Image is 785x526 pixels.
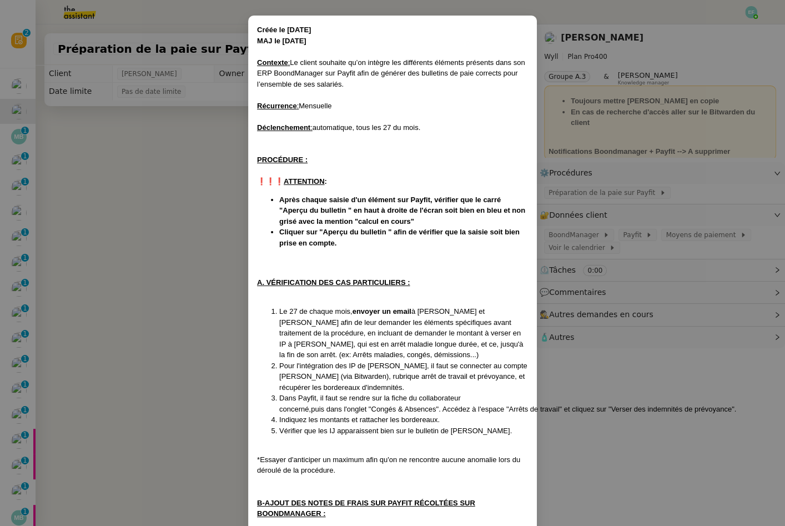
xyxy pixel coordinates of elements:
[297,102,299,110] u: :
[299,102,331,110] span: Mensuelle
[279,393,528,414] li: Dans Payfit, il faut se rendre sur la fiche du collaborateur concerné,puis dans l'onglet "Congés ...
[284,177,324,186] u: ATTENTION
[279,228,520,247] strong: Cliquer sur "Aperçu du bulletin " afin de vérifier que la saisie soit bien prise en compte.
[279,425,528,437] li: Vérifier que les IJ apparaissent bien sur le bulletin de [PERSON_NAME].
[257,177,327,186] strong: ❗❗❗ :
[257,156,308,164] u: PROCÉDURE :
[288,58,290,67] u: :
[313,123,420,132] span: automatique, tous les 27 du mois.
[257,278,410,287] u: A. VÉRIFICATION DES CAS PARTICULIERS :
[279,196,525,226] strong: Après chaque saisie d'un élément sur Payfit, vérifier que le carré "Aperçu du bulletin " en haut ...
[257,454,528,476] div: *Essayer d'anticiper un maximum afin qu'on ne rencontre aucune anomalie lors du déroulé de la pro...
[257,37,306,45] strong: MAJ le [DATE]
[310,123,313,132] u: :
[257,499,475,518] u: B-AJOUT DES NOTES DE FRAIS SUR PAYFIT RÉCOLTÉES SUR BOONDMANAGER :
[279,360,528,393] li: Pour l'intégration des IP de [PERSON_NAME], il faut se connecter au compte [PERSON_NAME] (via Bit...
[257,102,297,110] u: Récurrence
[353,307,411,315] strong: envoyer un email
[279,306,528,360] li: Le 27 de chaque mois, à [PERSON_NAME] et [PERSON_NAME] afin de leur demander les éléments spécifi...
[279,414,528,425] li: Indiquez les montants et rattacher les bordereaux.
[257,58,288,67] u: Contexte
[257,123,310,132] u: Déclenchement
[257,26,311,34] strong: Créée le [DATE]
[257,58,525,88] span: Le client souhaite qu’on intègre les différents éléments présents dans son ERP BoondManager sur P...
